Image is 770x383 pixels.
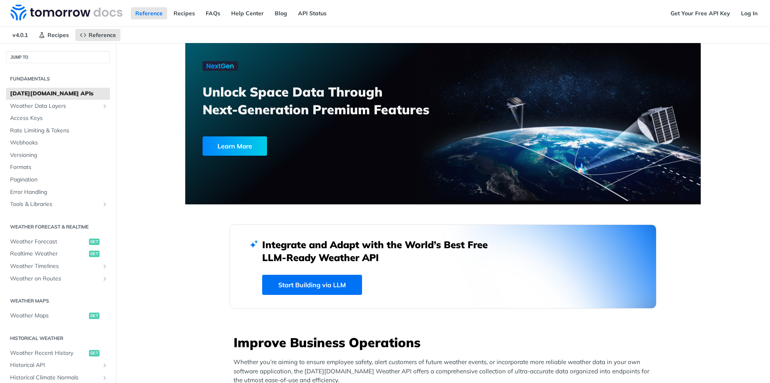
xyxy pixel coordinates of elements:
div: Learn More [203,136,267,156]
a: Webhooks [6,137,110,149]
h3: Unlock Space Data Through Next-Generation Premium Features [203,83,452,118]
a: Reference [131,7,167,19]
h2: Weather Maps [6,297,110,305]
h2: Integrate and Adapt with the World’s Best Free LLM-Ready Weather API [262,238,500,264]
span: [DATE][DOMAIN_NAME] APIs [10,90,108,98]
h3: Improve Business Operations [234,334,656,351]
a: Recipes [34,29,73,41]
a: API Status [294,7,331,19]
a: Historical APIShow subpages for Historical API [6,359,110,371]
span: Tools & Libraries [10,200,99,208]
button: Show subpages for Weather on Routes [101,276,108,282]
span: Reference [89,31,116,39]
button: Show subpages for Historical Climate Normals [101,375,108,381]
span: Weather Data Layers [10,102,99,110]
a: Pagination [6,174,110,186]
a: Formats [6,161,110,173]
span: Formats [10,163,108,171]
span: Pagination [10,176,108,184]
span: Rate Limiting & Tokens [10,127,108,135]
a: Weather Data LayersShow subpages for Weather Data Layers [6,100,110,112]
a: Realtime Weatherget [6,248,110,260]
h2: Historical Weather [6,335,110,342]
img: NextGen [203,61,238,71]
a: Rate Limiting & Tokens [6,125,110,137]
img: Tomorrow.io Weather API Docs [10,4,122,21]
span: Weather Maps [10,312,87,320]
span: Weather Recent History [10,349,87,357]
button: Show subpages for Historical API [101,362,108,369]
span: Historical Climate Normals [10,374,99,382]
span: v4.0.1 [8,29,32,41]
span: Versioning [10,151,108,159]
span: Recipes [48,31,69,39]
a: Learn More [203,136,402,156]
a: Tools & LibrariesShow subpages for Tools & Libraries [6,198,110,210]
button: Show subpages for Tools & Libraries [101,201,108,208]
button: Show subpages for Weather Timelines [101,263,108,270]
button: Show subpages for Weather Data Layers [101,103,108,109]
span: get [89,313,99,319]
a: Reference [75,29,120,41]
a: [DATE][DOMAIN_NAME] APIs [6,88,110,100]
span: Access Keys [10,114,108,122]
a: Recipes [169,7,199,19]
span: Webhooks [10,139,108,147]
a: Blog [270,7,292,19]
a: Weather Forecastget [6,236,110,248]
span: get [89,239,99,245]
a: Get Your Free API Key [666,7,735,19]
a: Log In [737,7,762,19]
a: Versioning [6,149,110,161]
span: Weather Timelines [10,262,99,270]
span: Weather on Routes [10,275,99,283]
span: Error Handling [10,188,108,196]
span: Realtime Weather [10,250,87,258]
span: get [89,350,99,356]
button: JUMP TO [6,51,110,63]
a: Access Keys [6,112,110,124]
a: Weather Recent Historyget [6,347,110,359]
span: Weather Forecast [10,238,87,246]
a: FAQs [201,7,225,19]
a: Start Building via LLM [262,275,362,295]
h2: Weather Forecast & realtime [6,223,110,231]
span: get [89,251,99,257]
span: Historical API [10,361,99,369]
a: Weather Mapsget [6,310,110,322]
h2: Fundamentals [6,75,110,82]
a: Weather on RoutesShow subpages for Weather on Routes [6,273,110,285]
a: Error Handling [6,186,110,198]
a: Help Center [227,7,268,19]
a: Weather TimelinesShow subpages for Weather Timelines [6,260,110,272]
